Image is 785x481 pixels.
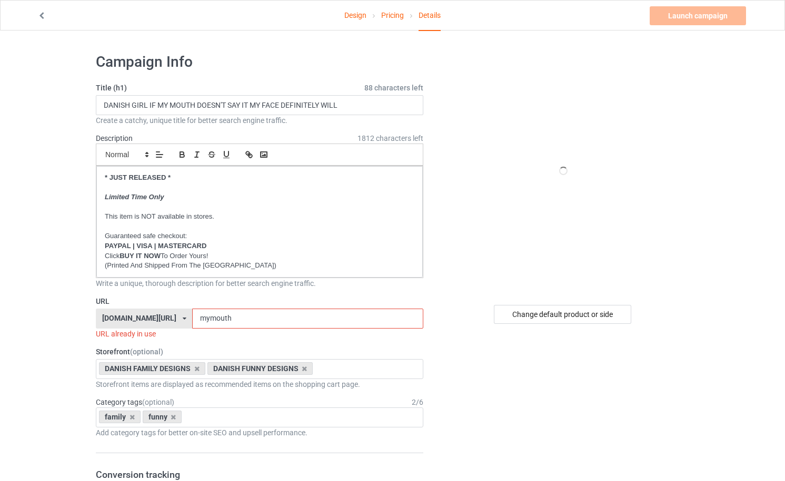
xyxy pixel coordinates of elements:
[99,362,205,375] div: DANISH FAMILY DESIGNS
[102,314,176,322] div: [DOMAIN_NAME][URL]
[381,1,404,30] a: Pricing
[105,231,414,241] p: Guaranteed safe checkout:
[96,134,133,142] label: Description
[96,278,423,289] div: Write a unique, thorough description for better search engine traffic.
[105,193,164,201] em: Limited Time Only
[96,468,423,480] h3: Conversion tracking
[96,397,174,407] label: Category tags
[105,173,171,181] strong: * JUST RELEASED *
[96,427,423,438] div: Add category tags for better on-site SEO and upsell performance.
[96,329,423,339] div: URL already in use
[105,251,414,261] p: Click To Order Yours!
[357,133,423,144] span: 1812 characters left
[143,411,182,423] div: funny
[96,296,423,306] label: URL
[105,212,414,222] p: This item is NOT available in stores.
[105,242,206,250] strong: PAYPAL | VISA | MASTERCARD
[96,115,423,126] div: Create a catchy, unique title for better search engine traffic.
[96,379,423,390] div: Storefront items are displayed as recommended items on the shopping cart page.
[207,362,313,375] div: DANISH FUNNY DESIGNS
[96,83,423,93] label: Title (h1)
[364,83,423,93] span: 88 characters left
[105,261,414,271] p: (Printed And Shipped From The [GEOGRAPHIC_DATA])
[419,1,441,31] div: Details
[130,347,163,356] span: (optional)
[120,252,161,260] strong: BUY IT NOW
[412,397,423,407] div: 2 / 6
[96,53,423,71] h1: Campaign Info
[494,305,631,324] div: Change default product or side
[142,398,174,406] span: (optional)
[96,346,423,357] label: Storefront
[344,1,366,30] a: Design
[99,411,141,423] div: family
